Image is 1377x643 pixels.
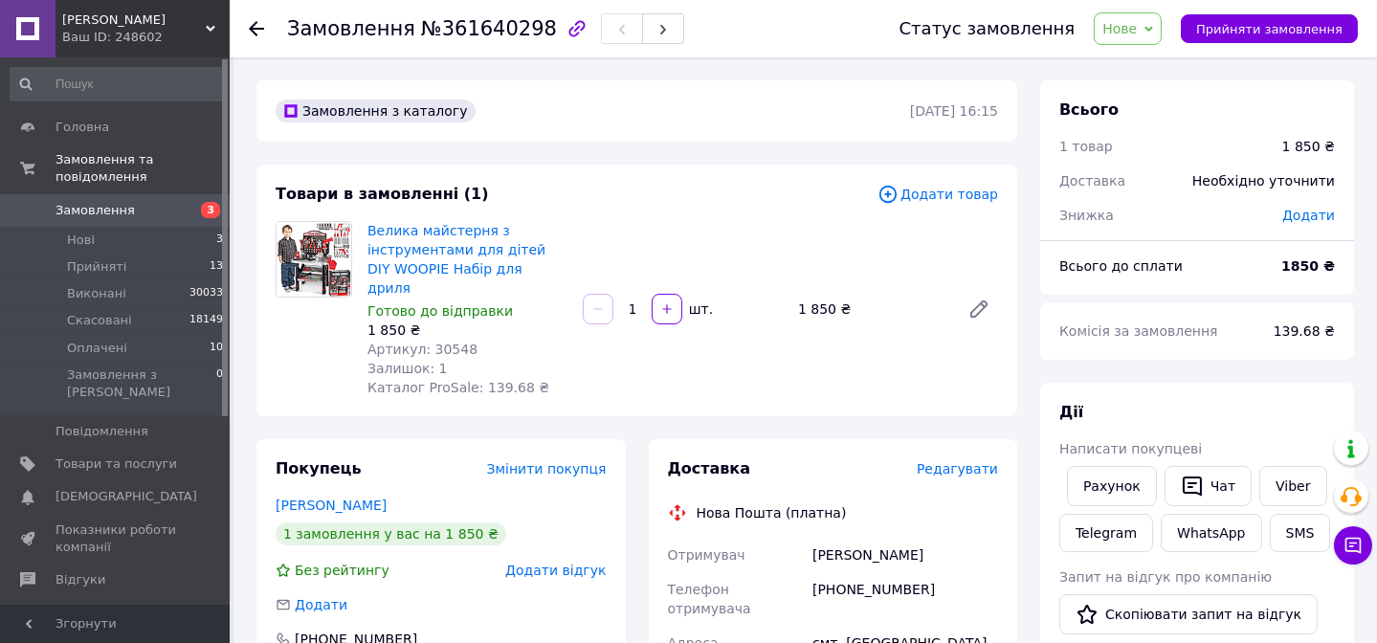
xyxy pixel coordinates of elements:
button: Скопіювати запит на відгук [1059,594,1318,634]
div: [PHONE_NUMBER] [809,572,1002,626]
span: [DEMOGRAPHIC_DATA] [56,488,197,505]
span: Телефон отримувача [668,582,751,616]
span: Доставка [668,459,751,477]
a: Редагувати [960,290,998,328]
span: Показники роботи компанії [56,521,177,556]
span: Замовлення з [PERSON_NAME] [67,366,216,401]
span: Виконані [67,285,126,302]
div: Замовлення з каталогу [276,100,476,122]
span: Написати покупцеві [1059,441,1202,456]
div: 1 850 ₴ [1282,137,1335,156]
b: 1850 ₴ [1281,258,1335,274]
span: Товари та послуги [56,455,177,473]
span: Додати товар [877,184,998,205]
span: Замовлення [56,202,135,219]
div: Необхідно уточнити [1181,160,1346,202]
span: Прийняти замовлення [1196,22,1343,36]
span: Без рейтингу [295,563,389,578]
span: Прийняті [67,258,126,276]
span: Запит на відгук про компанію [1059,569,1272,585]
button: Чат з покупцем [1334,526,1372,565]
span: №361640298 [421,17,557,40]
span: Головна [56,119,109,136]
span: 18149 [189,312,223,329]
span: Залишок: 1 [367,361,448,376]
button: Чат [1165,466,1252,506]
span: 0 [216,366,223,401]
span: Додати [295,597,347,612]
a: Telegram [1059,514,1153,552]
span: Дії [1059,403,1083,421]
span: Замовлення [287,17,415,40]
div: Нова Пошта (платна) [692,503,852,522]
span: Знижка [1059,208,1114,223]
span: Дім Комфорт [62,11,206,29]
button: Рахунок [1067,466,1157,506]
a: [PERSON_NAME] [276,498,387,513]
div: Статус замовлення [899,19,1076,38]
div: 1 замовлення у вас на 1 850 ₴ [276,522,506,545]
span: Нові [67,232,95,249]
div: 1 850 ₴ [790,296,952,322]
button: SMS [1270,514,1331,552]
div: 1 850 ₴ [367,321,567,340]
a: Viber [1259,466,1326,506]
button: Прийняти замовлення [1181,14,1358,43]
span: Скасовані [67,312,132,329]
span: 13 [210,258,223,276]
span: 30033 [189,285,223,302]
input: Пошук [10,67,225,101]
div: Повернутися назад [249,19,264,38]
span: Каталог ProSale: 139.68 ₴ [367,380,549,395]
div: [PERSON_NAME] [809,538,1002,572]
time: [DATE] 16:15 [910,103,998,119]
a: Велика майстерня з інструментами для дітей DIY WOOPIE Набір для дриля [367,223,545,296]
img: Велика майстерня з інструментами для дітей DIY WOOPIE Набір для дриля [277,222,351,297]
div: Ваш ID: 248602 [62,29,230,46]
span: Оплачені [67,340,127,357]
span: 3 [201,202,220,218]
span: Додати [1282,208,1335,223]
span: Товари в замовленні (1) [276,185,489,203]
a: WhatsApp [1161,514,1261,552]
span: Відгуки [56,571,105,588]
span: Всього до сплати [1059,258,1183,274]
span: Отримувач [668,547,745,563]
span: Комісія за замовлення [1059,323,1218,339]
span: Змінити покупця [487,461,607,477]
span: Артикул: 30548 [367,342,478,357]
span: 3 [216,232,223,249]
span: Нове [1102,21,1137,36]
span: Доставка [1059,173,1125,188]
span: Редагувати [917,461,998,477]
span: Повідомлення [56,423,148,440]
span: Готово до відправки [367,303,513,319]
div: шт. [684,299,715,319]
span: 10 [210,340,223,357]
span: 1 товар [1059,139,1113,154]
span: Всього [1059,100,1119,119]
span: Додати відгук [505,563,606,578]
span: Замовлення та повідомлення [56,151,230,186]
span: 139.68 ₴ [1274,323,1335,339]
span: Покупець [276,459,362,477]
